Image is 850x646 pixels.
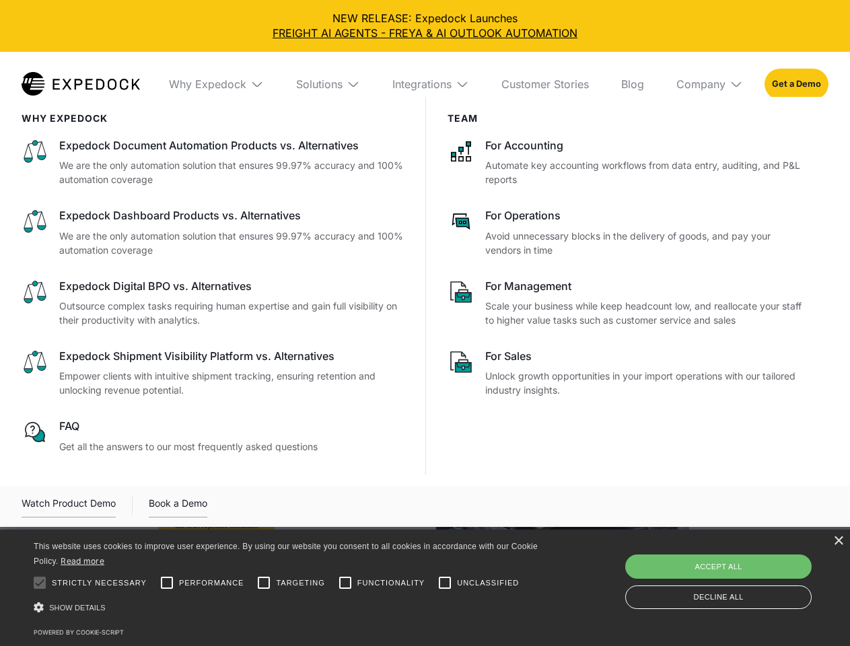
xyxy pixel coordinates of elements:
p: Empower clients with intuitive shipment tracking, ensuring retention and unlocking revenue potent... [59,369,404,397]
p: Unlock growth opportunities in your import operations with our tailored industry insights. [485,369,808,397]
div: For Sales [485,349,808,363]
div: Expedock Document Automation Products vs. Alternatives [59,138,404,153]
div: Why Expedock [158,52,275,116]
span: This website uses cookies to improve user experience. By using our website you consent to all coo... [34,542,538,567]
div: Team [448,113,808,124]
a: open lightbox [22,495,116,517]
span: Strictly necessary [52,577,147,589]
a: Get a Demo [765,69,828,100]
div: Show details [34,598,542,617]
div: Solutions [296,77,343,91]
p: We are the only automation solution that ensures 99.97% accuracy and 100% automation coverage [59,158,404,186]
span: Targeting [276,577,324,589]
div: NEW RELEASE: Expedock Launches [11,11,839,41]
div: WHy Expedock [22,113,404,124]
a: Blog [610,52,655,116]
a: Book a Demo [149,495,207,517]
p: Get all the answers to our most frequently asked questions [59,439,404,454]
div: Integrations [392,77,452,91]
span: Functionality [357,577,425,589]
a: For ManagementScale your business while keep headcount low, and reallocate your staff to higher v... [448,279,808,327]
a: FAQGet all the answers to our most frequently asked questions [22,419,404,453]
p: Scale your business while keep headcount low, and reallocate your staff to higher value tasks suc... [485,299,808,327]
a: For OperationsAvoid unnecessary blocks in the delivery of goods, and pay your vendors in time [448,208,808,256]
div: Company [666,52,754,116]
iframe: Chat Widget [626,501,850,646]
div: For Accounting [485,138,808,153]
a: FREIGHT AI AGENTS - FREYA & AI OUTLOOK AUTOMATION [11,26,839,40]
a: For AccountingAutomate key accounting workflows from data entry, auditing, and P&L reports [448,138,808,186]
span: Show details [49,604,106,612]
a: Expedock Dashboard Products vs. AlternativesWe are the only automation solution that ensures 99.9... [22,208,404,256]
div: Why Expedock [169,77,246,91]
a: Read more [61,556,104,566]
div: Integrations [382,52,480,116]
div: For Management [485,279,808,293]
a: Expedock Shipment Visibility Platform vs. AlternativesEmpower clients with intuitive shipment tra... [22,349,404,397]
p: We are the only automation solution that ensures 99.97% accuracy and 100% automation coverage [59,229,404,257]
a: Customer Stories [491,52,600,116]
a: Expedock Document Automation Products vs. AlternativesWe are the only automation solution that en... [22,138,404,186]
p: Automate key accounting workflows from data entry, auditing, and P&L reports [485,158,808,186]
a: Powered by cookie-script [34,629,124,636]
div: Expedock Dashboard Products vs. Alternatives [59,208,404,223]
div: Solutions [285,52,371,116]
div: Expedock Digital BPO vs. Alternatives [59,279,404,293]
div: FAQ [59,419,404,433]
div: Company [676,77,725,91]
div: Expedock Shipment Visibility Platform vs. Alternatives [59,349,404,363]
span: Performance [179,577,244,589]
div: For Operations [485,208,808,223]
a: Expedock Digital BPO vs. AlternativesOutsource complex tasks requiring human expertise and gain f... [22,279,404,327]
span: Unclassified [457,577,519,589]
p: Outsource complex tasks requiring human expertise and gain full visibility on their productivity ... [59,299,404,327]
a: For SalesUnlock growth opportunities in your import operations with our tailored industry insights. [448,349,808,397]
div: Watch Product Demo [22,495,116,517]
p: Avoid unnecessary blocks in the delivery of goods, and pay your vendors in time [485,229,808,257]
